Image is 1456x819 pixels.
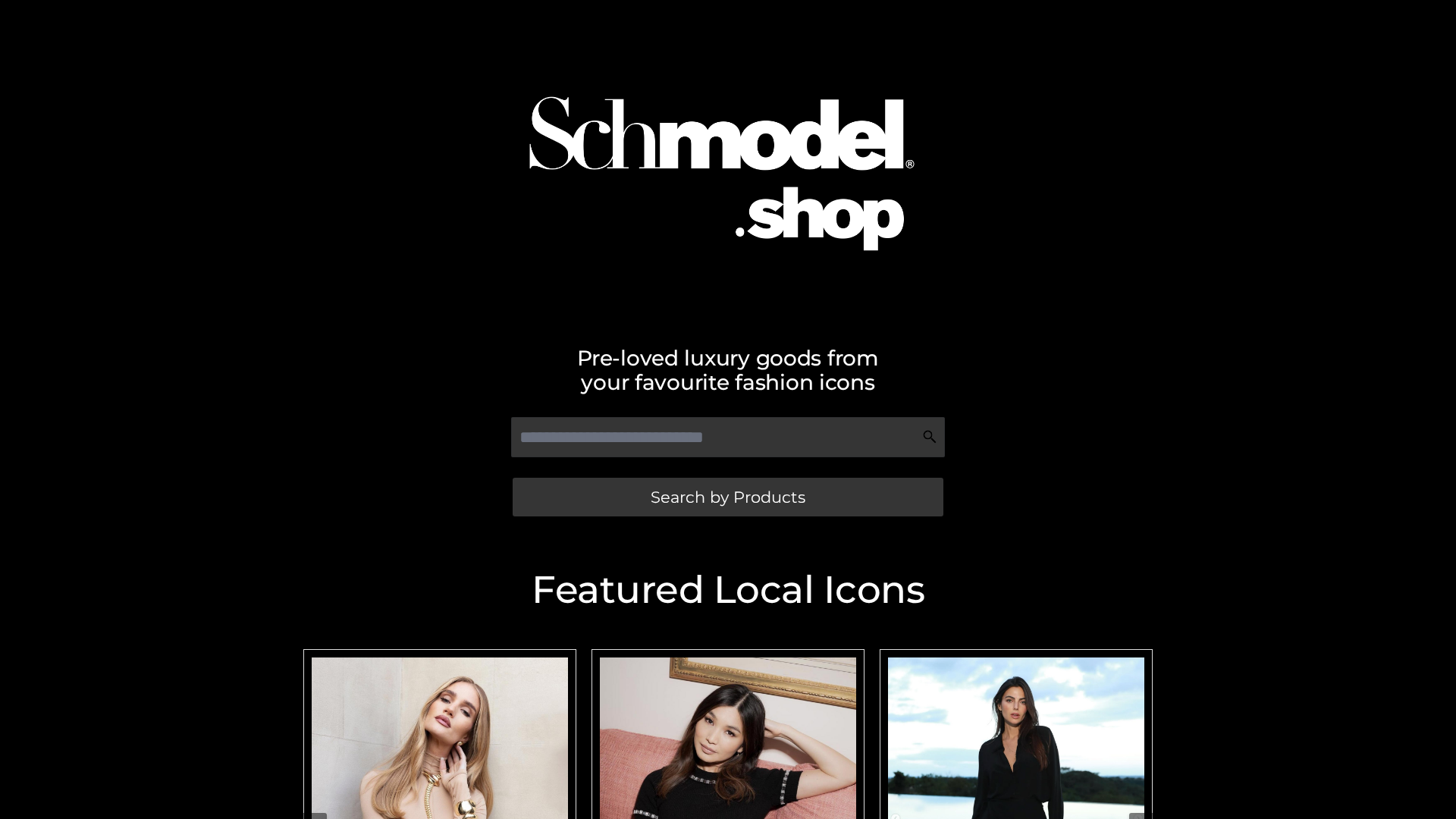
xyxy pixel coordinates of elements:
h2: Pre-loved luxury goods from your favourite fashion icons [296,346,1160,394]
h2: Featured Local Icons​ [296,571,1160,609]
span: Search by Products [651,489,805,505]
a: Search by Products [513,478,943,516]
img: Search Icon [922,429,937,444]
